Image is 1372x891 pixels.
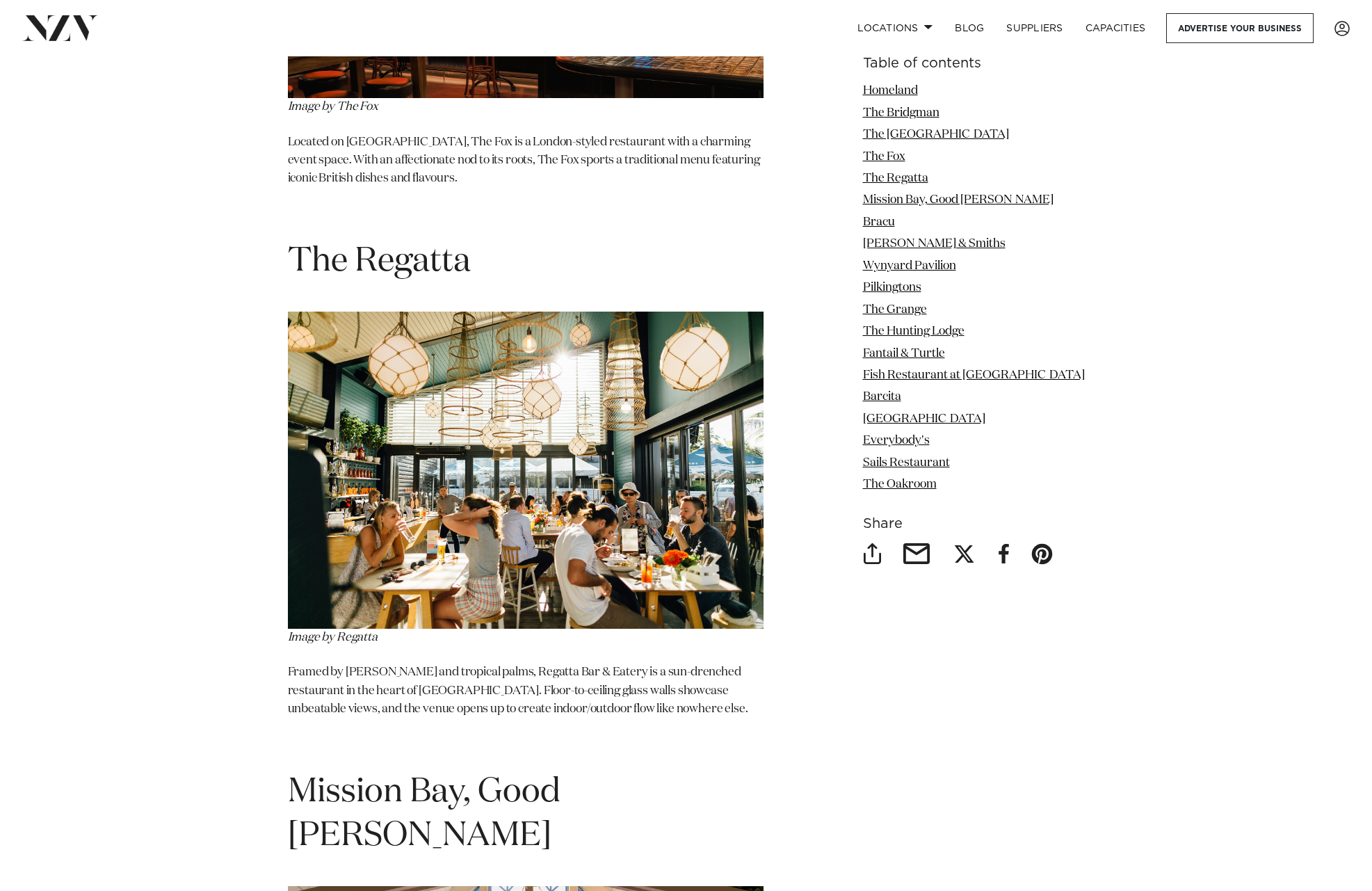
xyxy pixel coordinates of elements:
a: Pilkingtons [863,282,921,294]
a: The Grange [863,303,927,315]
span: The Regatta [288,245,471,278]
span: Mission Bay, Good [PERSON_NAME] [288,776,560,853]
a: The Fox [863,150,905,162]
h6: Share [863,516,1085,531]
a: Advertise your business [1166,13,1314,43]
a: Barcita [863,391,901,403]
p: Located on [GEOGRAPHIC_DATA], The Fox is a London-styled restaurant with a charming event space. ... [288,134,764,188]
a: The Oakroom [863,479,937,490]
a: Mission Bay, Good [PERSON_NAME] [863,194,1054,206]
a: Everybody's [863,435,930,447]
a: Locations [846,13,944,43]
p: Framed by [PERSON_NAME] and tropical palms, Regatta Bar & Eatery is a sun-drenched restaurant in ... [288,664,764,719]
img: nzv-logo.png [22,15,98,40]
a: The Bridgman [863,106,939,118]
a: Fish Restaurant at [GEOGRAPHIC_DATA] [863,369,1085,381]
a: Wynyard Pavilion [863,260,956,272]
a: The Regatta [863,172,928,184]
span: Image by The Fox [288,101,378,113]
a: Bracu [863,216,895,228]
a: Sails Restaurant [863,456,950,468]
a: [GEOGRAPHIC_DATA] [863,413,985,425]
a: BLOG [944,13,995,43]
a: [PERSON_NAME] & Smiths [863,238,1006,250]
em: Image by Regatta [288,632,378,643]
a: The [GEOGRAPHIC_DATA] [863,129,1009,141]
a: Homeland [863,85,918,97]
h6: Table of contents [863,56,1085,71]
a: The Hunting Lodge [863,326,965,337]
a: Fantail & Turtle [863,347,945,359]
a: Capacities [1074,13,1157,43]
a: SUPPLIERS [995,13,1074,43]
